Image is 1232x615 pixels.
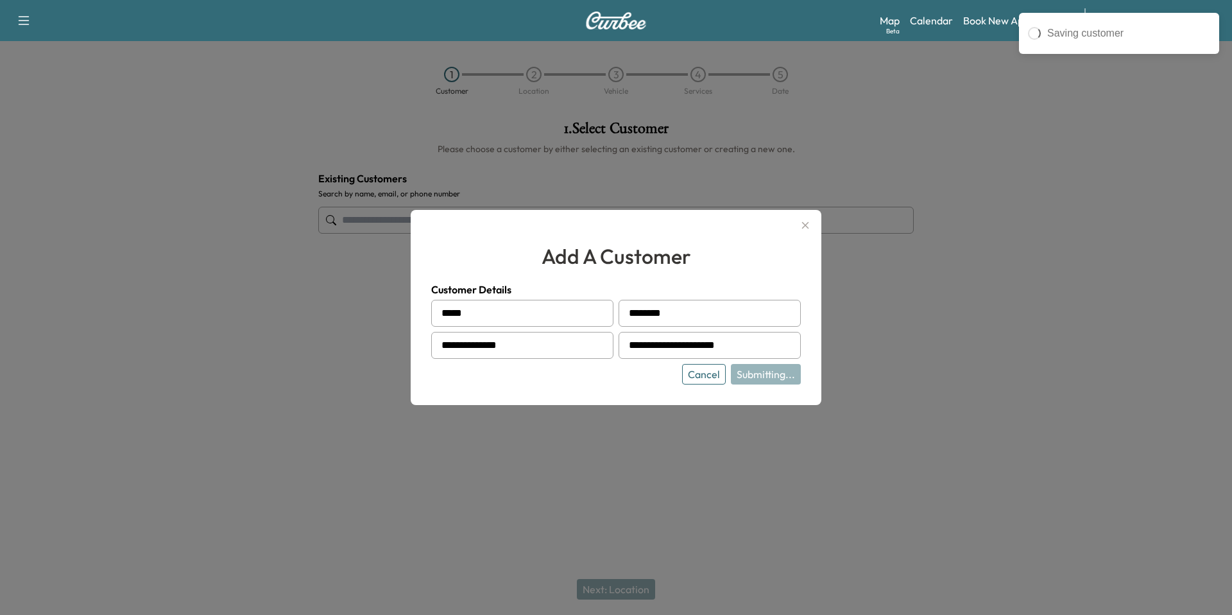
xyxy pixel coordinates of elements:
[431,282,801,297] h4: Customer Details
[1047,26,1210,41] div: Saving customer
[431,241,801,272] h2: add a customer
[963,13,1072,28] a: Book New Appointment
[886,26,900,36] div: Beta
[880,13,900,28] a: MapBeta
[910,13,953,28] a: Calendar
[585,12,647,30] img: Curbee Logo
[682,364,726,385] button: Cancel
